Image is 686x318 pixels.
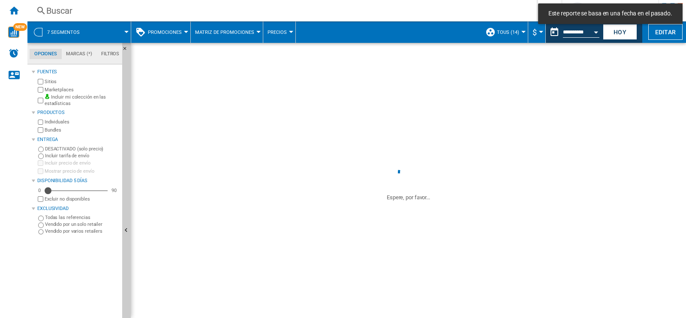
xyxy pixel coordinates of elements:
[36,187,43,194] div: 0
[45,160,119,166] label: Incluir precio de envío
[47,21,88,43] button: 7 segmentos
[38,147,44,152] input: DESACTIVADO (solo precio)
[45,221,119,228] label: Vendido por un solo retailer
[38,127,43,133] input: Bundles
[45,146,119,152] label: DESACTIVADO (solo precio)
[38,216,44,221] input: Todas las referencias
[45,78,119,85] label: Sitios
[533,28,537,37] span: $
[46,5,514,17] div: Buscar
[45,127,119,133] label: Bundles
[38,95,43,106] input: Incluir mi colección en las estadísticas
[8,27,19,38] img: wise-card.svg
[37,69,119,75] div: Fuentes
[148,30,182,35] span: Promociones
[546,21,601,43] div: Este reporte se basa en una fecha en el pasado.
[38,87,43,93] input: Marketplaces
[45,228,119,234] label: Vendido por varios retailers
[195,30,254,35] span: Matriz de promociones
[9,48,19,58] img: alerts-logo.svg
[588,23,604,39] button: Open calendar
[47,30,80,35] span: 7 segmentos
[38,120,43,125] input: Individuales
[45,119,119,125] label: Individuales
[38,153,44,159] input: Incluir tarifa de envío
[148,21,186,43] button: Promociones
[45,94,50,99] img: mysite-bg-18x18.png
[268,30,287,35] span: Precios
[37,109,119,116] div: Productos
[195,21,259,43] button: Matriz de promociones
[13,23,27,31] span: NEW
[268,21,291,43] button: Precios
[38,160,43,166] input: Incluir precio de envío
[32,21,126,43] div: 7 segmentos
[485,21,524,43] div: TOUS (14)
[546,9,675,18] span: Este reporte se basa en una fecha en el pasado.
[38,79,43,84] input: Sitios
[497,30,519,35] span: TOUS (14)
[497,21,524,43] button: TOUS (14)
[62,49,97,59] md-tab-item: Marcas (*)
[45,87,119,93] label: Marketplaces
[37,136,119,143] div: Entrega
[38,229,44,235] input: Vendido por varios retailers
[122,43,132,58] button: Ocultar
[528,21,546,43] md-menu: Currency
[38,222,44,228] input: Vendido por un solo retailer
[387,194,430,201] ng-transclude: Espere, por favor...
[37,205,119,212] div: Exclusividad
[38,168,43,174] input: Mostrar precio de envío
[45,168,119,174] label: Mostrar precio de envío
[648,24,683,40] button: Editar
[96,49,124,59] md-tab-item: Filtros
[135,21,186,43] div: Promociones
[30,49,62,59] md-tab-item: Opciones
[109,187,119,194] div: 90
[37,177,119,184] div: Disponibilidad 5 Días
[533,21,541,43] button: $
[603,24,637,40] button: Hoy
[38,196,43,202] input: Mostrar precio de envío
[45,94,119,107] label: Incluir mi colección en las estadísticas
[45,214,119,221] label: Todas las referencias
[45,196,119,202] label: Excluir no disponibles
[45,186,108,195] md-slider: Disponibilidad
[546,24,563,41] button: md-calendar
[45,153,119,159] label: Incluir tarifa de envío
